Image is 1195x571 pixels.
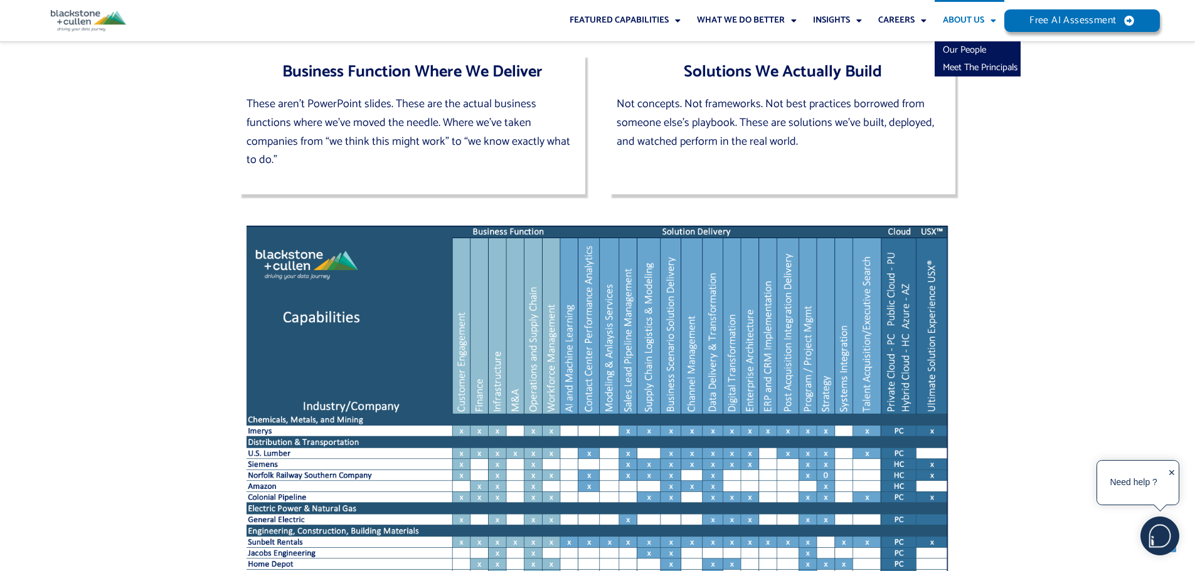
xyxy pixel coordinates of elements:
[1168,464,1176,503] div: ✕
[935,41,1021,59] a: Our People
[1004,9,1160,32] a: Free AI Assessment
[935,59,1021,76] a: Meet The Principals
[617,95,949,151] p: Not concepts. Not frameworks. Not best practices borrowed from someone else’s playbook. These are...
[617,61,949,83] h3: Solutions We Actually Build
[247,61,579,83] h3: Business Function Where We Deliver
[1141,517,1179,555] img: users%2F5SSOSaKfQqXq3cFEnIZRYMEs4ra2%2Fmedia%2Fimages%2F-Bulle%20blanche%20sans%20fond%20%2B%20ma...
[1099,463,1168,503] div: Need help ?
[935,41,1021,76] ul: About Us
[247,95,579,170] p: These aren’t PowerPoint slides. These are the actual business functions where we’ve moved the nee...
[1029,16,1116,26] span: Free AI Assessment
